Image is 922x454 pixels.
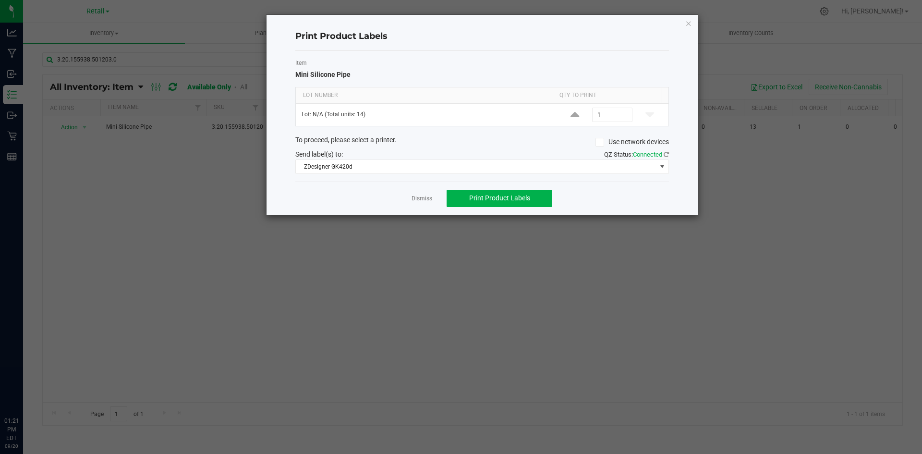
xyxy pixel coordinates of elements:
[469,194,530,202] span: Print Product Labels
[295,59,669,67] label: Item
[302,110,551,119] p: Lot: N/A (Total units: 14)
[288,135,676,149] div: To proceed, please select a printer.
[295,71,351,78] span: Mini Silicone Pipe
[633,151,662,158] span: Connected
[295,150,343,158] span: Send label(s) to:
[10,377,38,406] iframe: Resource center
[604,151,669,158] span: QZ Status:
[296,160,656,173] span: ZDesigner GK420d
[595,137,669,147] label: Use network devices
[412,195,432,203] a: Dismiss
[296,87,552,104] th: Lot Number
[552,87,662,104] th: Qty to Print
[447,190,552,207] button: Print Product Labels
[295,30,669,43] h4: Print Product Labels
